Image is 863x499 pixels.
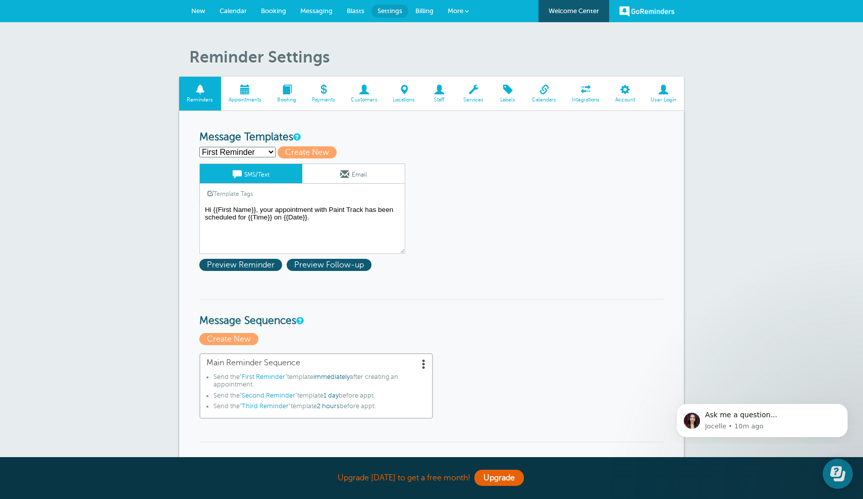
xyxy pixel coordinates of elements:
[347,7,364,15] span: Blasts
[456,77,492,110] a: Services
[642,77,684,110] a: User Login
[529,97,559,103] span: Calendars
[278,146,337,158] span: Create New
[191,7,205,15] span: New
[461,97,487,103] span: Services
[564,77,608,110] a: Integrations
[221,77,269,110] a: Appointments
[189,47,684,67] h1: Reminder Settings
[179,467,684,489] div: Upgrade [DATE] to get a free month!
[199,441,664,470] h3: Reminder Payment Link Options
[385,77,423,110] a: Locations
[415,7,434,15] span: Billing
[261,7,286,15] span: Booking
[648,97,679,103] span: User Login
[199,299,664,327] h3: Message Sequences
[524,77,564,110] a: Calendars
[213,403,426,414] li: Send the template before appt.
[275,97,299,103] span: Booking
[302,164,405,183] a: Email
[199,131,664,144] h3: Message Templates
[226,97,264,103] span: Appointments
[199,333,258,345] span: Create New
[199,260,287,269] a: Preview Reminder
[474,470,524,486] a: Upgrade
[199,259,282,271] span: Preview Reminder
[287,260,374,269] a: Preview Follow-up
[377,7,402,15] span: Settings
[199,335,261,344] a: Create New
[199,353,433,419] a: Main Reminder Sequence Send the"First Reminder"templateimmediatelyafter creating an appointment.S...
[213,373,426,392] li: Send the template after creating an appointment.
[206,358,426,368] span: Main Reminder Sequence
[348,97,380,103] span: Customers
[296,317,302,324] a: Message Sequences allow you to setup multiple reminder schedules that can use different Message T...
[200,164,302,183] a: SMS/Text
[428,97,451,103] span: Staff
[492,77,524,110] a: Labels
[304,77,343,110] a: Payments
[390,97,418,103] span: Locations
[278,148,341,157] a: Create New
[423,77,456,110] a: Staff
[661,395,863,443] iframe: Intercom notifications message
[313,373,350,380] span: immediately
[317,403,340,410] span: 2 hours
[200,184,260,203] a: Template Tags
[607,77,642,110] a: Account
[323,392,339,399] span: 1 day
[569,97,603,103] span: Integrations
[199,203,405,254] textarea: Hi {{First Name}}, your appointment with Paint Track has been scheduled for {{Time}} on {{Date}}.
[300,7,333,15] span: Messaging
[184,97,216,103] span: Reminders
[220,7,247,15] span: Calendar
[309,97,338,103] span: Payments
[240,403,291,410] span: "Third Reminder"
[269,77,304,110] a: Booking
[240,373,287,380] span: "First Reminder"
[293,134,299,140] a: This is the wording for your reminder and follow-up messages. You can create multiple templates i...
[213,392,426,403] li: Send the template before appt.
[612,97,637,103] span: Account
[371,5,408,18] a: Settings
[240,392,297,399] span: "Second Reminder"
[497,97,519,103] span: Labels
[343,77,385,110] a: Customers
[287,259,371,271] span: Preview Follow-up
[823,459,853,489] iframe: Resource center
[448,7,463,15] span: More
